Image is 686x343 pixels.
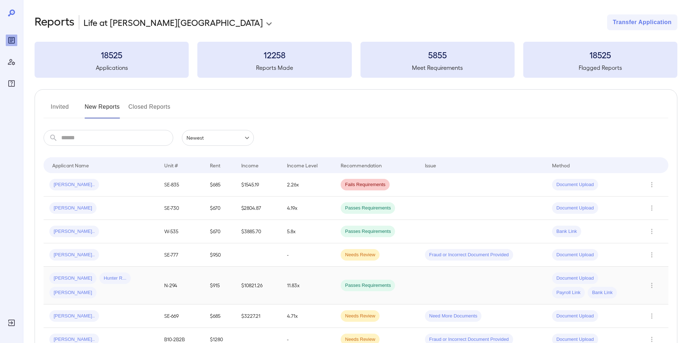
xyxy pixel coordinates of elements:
[158,243,204,267] td: SE-777
[646,280,658,291] button: Row Actions
[281,220,335,243] td: 5.8x
[241,161,259,170] div: Income
[85,101,120,118] button: New Reports
[341,252,380,258] span: Needs Review
[6,35,17,46] div: Reports
[164,161,178,170] div: Unit #
[552,336,598,343] span: Document Upload
[49,275,97,282] span: [PERSON_NAME]
[158,220,204,243] td: W-535
[204,197,236,220] td: $670
[204,267,236,304] td: $915
[35,63,189,72] h5: Applications
[210,161,221,170] div: Rent
[49,228,99,235] span: [PERSON_NAME]..
[552,252,598,258] span: Document Upload
[6,317,17,329] div: Log Out
[360,63,515,72] h5: Meet Requirements
[287,161,318,170] div: Income Level
[281,304,335,328] td: 4.71x
[607,14,677,30] button: Transfer Application
[204,304,236,328] td: $685
[204,220,236,243] td: $670
[281,173,335,197] td: 2.26x
[281,267,335,304] td: 11.83x
[425,336,513,343] span: Fraud or Incorrect Document Provided
[552,228,581,235] span: Bank Link
[646,310,658,322] button: Row Actions
[197,63,351,72] h5: Reports Made
[49,205,97,212] span: [PERSON_NAME]
[129,101,171,118] button: Closed Reports
[236,304,281,328] td: $3227.21
[158,304,204,328] td: SE-669
[44,101,76,118] button: Invited
[197,49,351,60] h3: 12258
[341,161,382,170] div: Recommendation
[49,181,99,188] span: [PERSON_NAME]..
[552,205,598,212] span: Document Upload
[341,205,395,212] span: Passes Requirements
[158,173,204,197] td: SE-835
[341,336,380,343] span: Needs Review
[646,226,658,237] button: Row Actions
[35,14,75,30] h2: Reports
[425,313,482,320] span: Need More Documents
[158,197,204,220] td: SE-730
[204,243,236,267] td: $950
[552,161,570,170] div: Method
[646,249,658,261] button: Row Actions
[552,289,585,296] span: Payroll Link
[552,181,598,188] span: Document Upload
[425,161,436,170] div: Issue
[49,313,99,320] span: [PERSON_NAME]..
[84,17,263,28] p: Life at [PERSON_NAME][GEOGRAPHIC_DATA]
[49,252,99,258] span: [PERSON_NAME]..
[236,267,281,304] td: $10821.26
[646,179,658,190] button: Row Actions
[99,275,131,282] span: Hunter R...
[236,220,281,243] td: $3885.70
[523,49,677,60] h3: 18525
[6,78,17,89] div: FAQ
[425,252,513,258] span: Fraud or Incorrect Document Provided
[646,202,658,214] button: Row Actions
[341,313,380,320] span: Needs Review
[49,289,97,296] span: [PERSON_NAME]
[588,289,617,296] span: Bank Link
[523,63,677,72] h5: Flagged Reports
[35,42,677,78] summary: 18525Applications12258Reports Made5855Meet Requirements18525Flagged Reports
[360,49,515,60] h3: 5855
[281,197,335,220] td: 4.19x
[236,173,281,197] td: $1545.19
[204,173,236,197] td: $685
[552,313,598,320] span: Document Upload
[236,197,281,220] td: $2804.87
[158,267,204,304] td: N-294
[341,282,395,289] span: Passes Requirements
[552,275,598,282] span: Document Upload
[6,56,17,68] div: Manage Users
[341,228,395,235] span: Passes Requirements
[52,161,89,170] div: Applicant Name
[49,336,99,343] span: [PERSON_NAME]..
[35,49,189,60] h3: 18525
[341,181,390,188] span: Fails Requirements
[281,243,335,267] td: -
[182,130,254,146] div: Newest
